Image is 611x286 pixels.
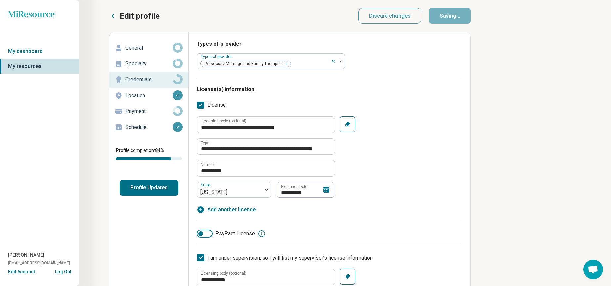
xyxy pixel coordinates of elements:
[109,119,188,135] a: Schedule
[197,206,256,214] button: Add another license
[201,54,233,59] label: Types of provider
[125,107,173,115] p: Payment
[8,268,35,275] button: Edit Account
[125,60,173,68] p: Specialty
[201,183,212,187] label: State
[197,230,255,238] label: PsyPact License
[125,44,173,52] p: General
[116,157,182,160] div: Profile completion
[197,139,335,154] input: credential.licenses.0.name
[109,56,188,72] a: Specialty
[197,85,463,93] h3: License(s) information
[109,11,160,21] button: Edit profile
[201,163,215,167] label: Number
[358,8,422,24] button: Discard changes
[109,72,188,88] a: Credentials
[109,88,188,103] a: Location
[155,148,164,153] span: 84 %
[207,101,226,109] span: License
[125,76,173,84] p: Credentials
[207,255,373,261] span: I am under supervision, so I will list my supervisor’s license information
[125,123,173,131] p: Schedule
[120,180,178,196] button: Profile Updated
[201,271,246,275] label: Licensing body (optional)
[429,8,471,24] button: Saving...
[125,92,173,100] p: Location
[207,206,256,214] span: Add another license
[201,119,246,123] label: Licensing body (optional)
[109,40,188,56] a: General
[109,143,188,164] div: Profile completion:
[197,40,463,48] h3: Types of provider
[109,103,188,119] a: Payment
[120,11,160,21] p: Edit profile
[8,260,70,266] span: [EMAIL_ADDRESS][DOMAIN_NAME]
[583,260,603,279] div: Open chat
[55,268,71,274] button: Log Out
[201,61,284,67] span: Associate Marriage and Family Therapist
[8,252,44,259] span: [PERSON_NAME]
[201,141,209,145] label: Type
